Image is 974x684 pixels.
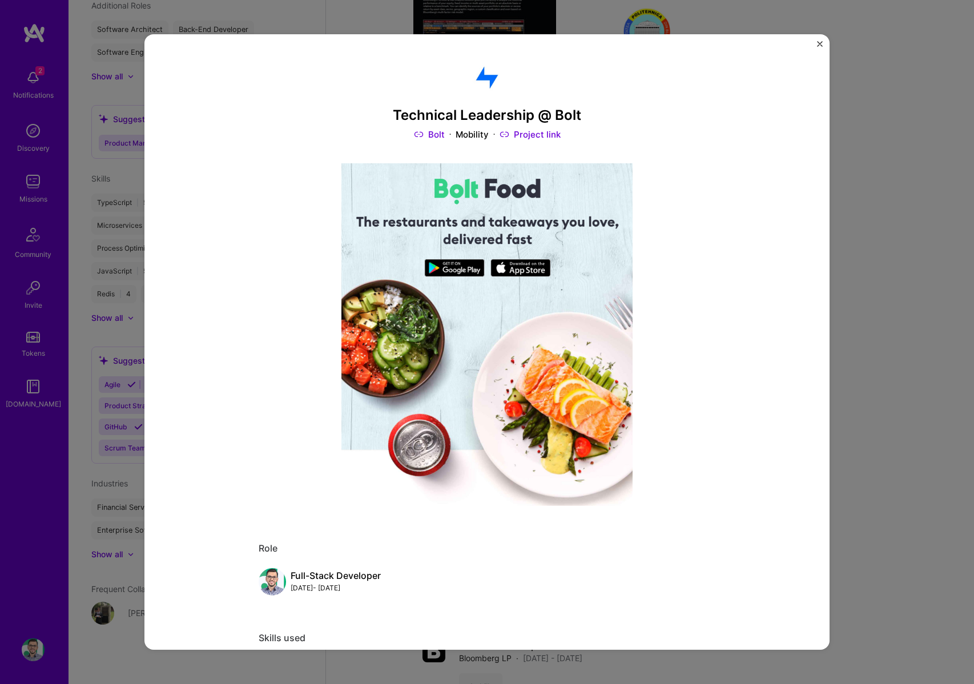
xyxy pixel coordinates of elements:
[493,128,495,140] img: Dot
[259,542,715,554] div: Role
[414,128,424,140] img: Link
[456,128,489,140] div: Mobility
[500,128,561,140] a: Project link
[449,128,451,140] img: Dot
[291,582,381,594] div: [DATE] - [DATE]
[291,570,381,582] div: Full-Stack Developer
[500,128,509,140] img: Link
[259,632,715,644] div: Skills used
[259,163,715,506] img: Project
[259,107,715,124] h3: Technical Leadership @ Bolt
[817,41,823,53] button: Close
[466,57,508,98] img: Company logo
[414,128,445,140] a: Bolt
